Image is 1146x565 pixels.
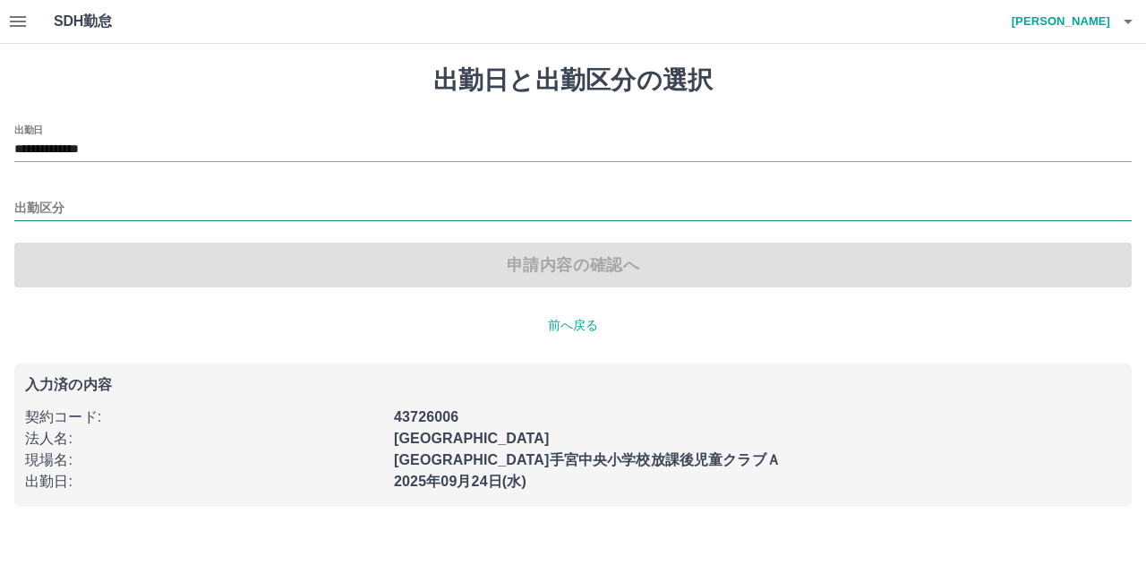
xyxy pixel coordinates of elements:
[25,449,383,471] p: 現場名 :
[25,407,383,428] p: 契約コード :
[394,474,526,489] b: 2025年09月24日(水)
[394,409,458,424] b: 43726006
[14,65,1132,96] h1: 出勤日と出勤区分の選択
[14,316,1132,335] p: 前へ戻る
[394,452,781,467] b: [GEOGRAPHIC_DATA]手宮中央小学校放課後児童クラブＡ
[25,471,383,492] p: 出勤日 :
[25,428,383,449] p: 法人名 :
[14,123,43,136] label: 出勤日
[394,431,550,446] b: [GEOGRAPHIC_DATA]
[25,378,1121,392] p: 入力済の内容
